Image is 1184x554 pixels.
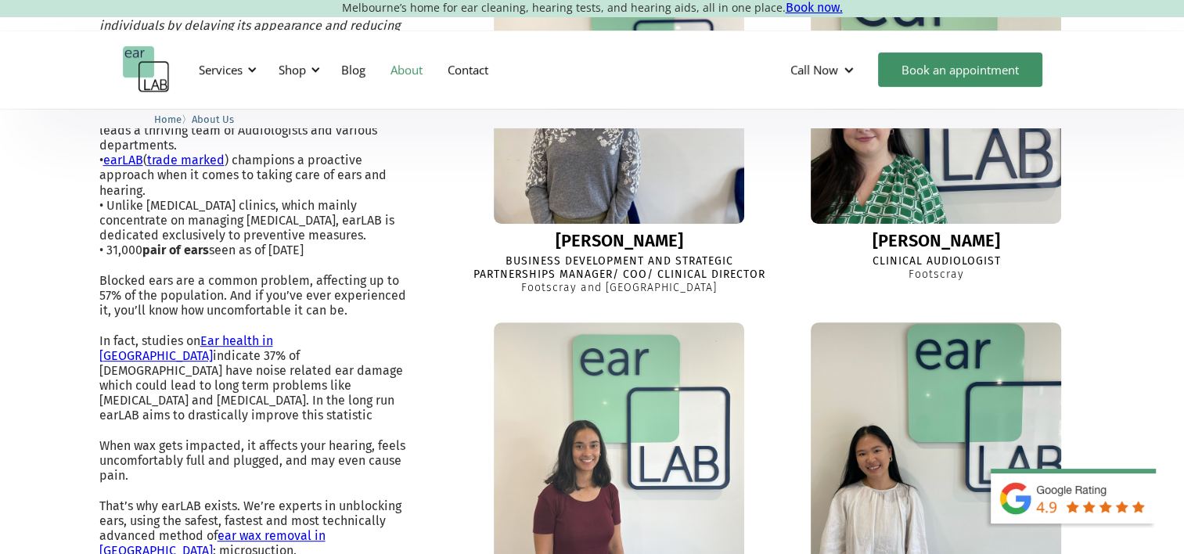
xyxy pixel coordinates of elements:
a: Ear health in [GEOGRAPHIC_DATA] [99,333,273,363]
div: Call Now [790,62,838,77]
div: Services [189,46,261,93]
a: earLAB [103,153,143,167]
div: Footscray and [GEOGRAPHIC_DATA] [521,282,717,295]
div: Services [199,62,243,77]
div: [PERSON_NAME] [873,232,1000,250]
span: About Us [192,113,234,125]
strong: pair of ears [142,243,209,257]
a: Home [154,111,182,126]
a: Contact [435,47,501,92]
a: Blog [329,47,378,92]
div: Footscray [909,268,964,282]
div: Call Now [778,46,870,93]
em: "earLAB exists to reduce the cost of [MEDICAL_DATA] for individuals by delaying its appearance an... [99,2,412,47]
a: trade marked [147,153,225,167]
a: About [378,47,435,92]
a: home [123,46,170,93]
span: Home [154,113,182,125]
div: Shop [269,46,325,93]
a: About Us [192,111,234,126]
div: Shop [279,62,306,77]
a: Book an appointment [878,52,1042,87]
div: Clinical Audiologist [872,255,1000,268]
div: [PERSON_NAME] [556,232,683,250]
li: 〉 [154,111,192,128]
div: Business Development and Strategic Partnerships Manager/ COO/ Clinical Director [470,255,768,282]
